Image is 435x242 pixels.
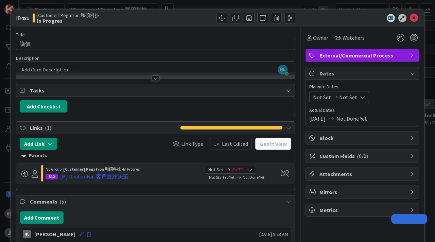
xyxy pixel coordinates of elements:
span: Not Set [208,166,224,173]
span: ( 0/0 ) [357,153,368,159]
span: HL [278,65,288,74]
span: [Customer] Pegatron 和碩科技 [37,13,100,18]
span: Actual Dates [309,107,415,114]
span: Description [16,55,39,61]
button: Add Checklist [20,100,67,113]
div: 312 [46,174,58,179]
span: ID [16,14,29,22]
span: Links [30,124,177,132]
span: Not Done Yet [243,175,264,180]
span: Link Type [181,140,203,148]
span: No Group › [46,167,63,172]
span: Comments [30,197,282,206]
label: Title [16,32,25,38]
button: Add Link [20,138,57,150]
span: Owner [313,34,328,42]
span: Mirrors [319,188,406,196]
span: ( 5 ) [59,198,66,205]
div: HL [23,230,31,238]
span: Not Set [313,93,331,101]
button: Add Comment [20,211,64,224]
b: 481 [21,15,29,21]
span: Custom Fields [319,152,406,160]
span: Dates [319,69,406,77]
span: [DATE] [309,115,326,123]
span: Metrics [319,206,406,214]
span: External/Commercial Process [319,51,406,59]
button: Last Edited [210,138,252,150]
b: In Progres [37,18,100,23]
span: Planned Dates [309,83,415,90]
input: type card name here... [16,38,295,50]
span: Not Started Yet [209,175,234,180]
span: Not Set [339,93,357,101]
span: Watchers [343,34,365,42]
span: In Progres [123,167,140,172]
span: Last Edited [222,140,248,148]
div: [M] Deal or Fail 客戶最終決策 [60,172,128,180]
span: Not Done Yet [336,115,367,123]
button: Gantt View [255,138,291,150]
div: Parents [21,152,290,159]
span: [DATE] 9:23 AM [259,231,288,238]
b: [Customer] Pegatron 和碩科技 › [63,167,123,172]
span: Attachments [319,170,406,178]
span: ( 1 ) [45,124,51,131]
span: Block [319,134,406,142]
span: [DATE] [232,166,244,173]
span: Tasks [30,86,282,94]
div: [PERSON_NAME] [34,230,75,238]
